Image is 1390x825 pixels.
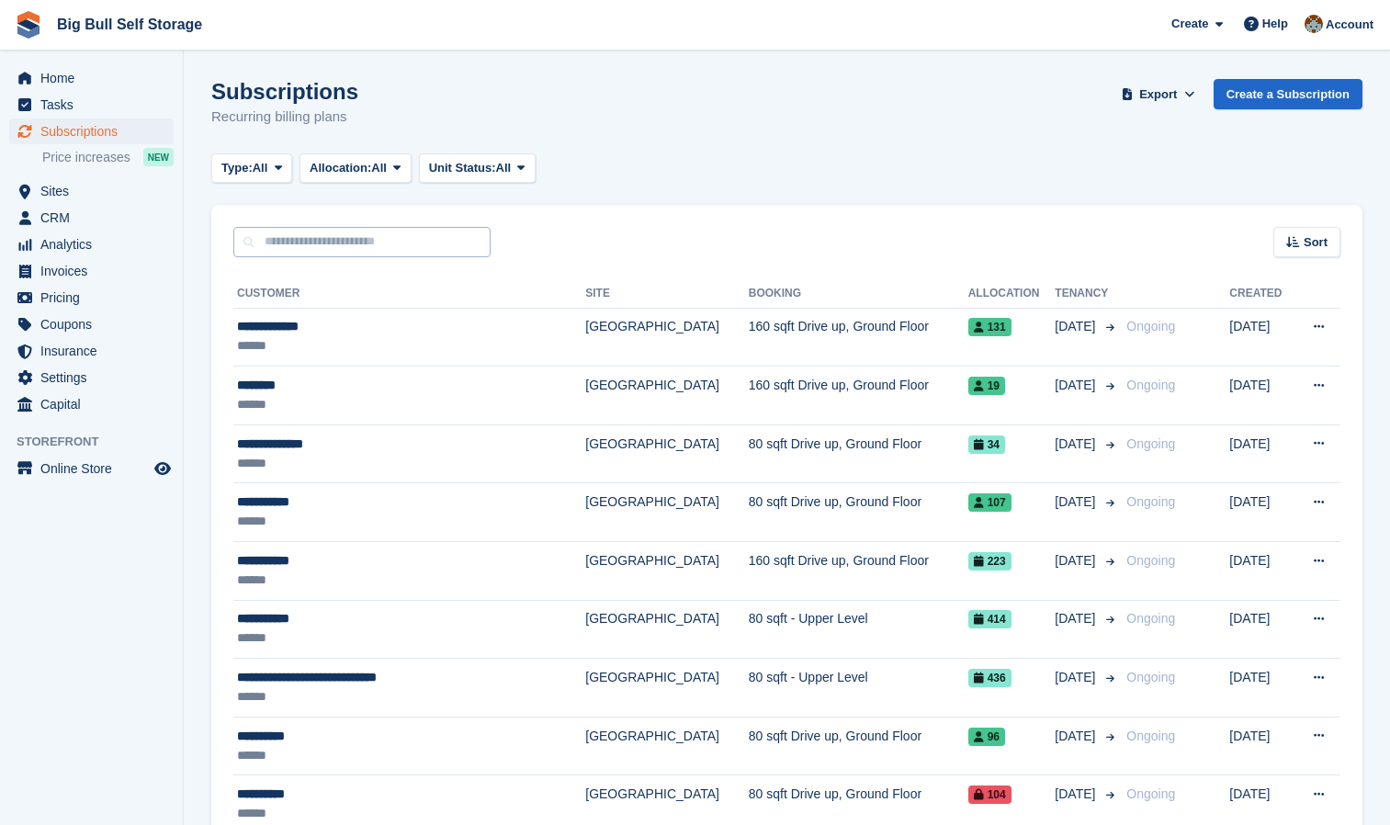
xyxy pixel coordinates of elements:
[1126,729,1175,743] span: Ongoing
[749,279,968,309] th: Booking
[968,279,1056,309] th: Allocation
[211,153,292,184] button: Type: All
[1055,376,1099,395] span: [DATE]
[40,338,151,364] span: Insurance
[17,433,183,451] span: Storefront
[1229,279,1294,309] th: Created
[1229,542,1294,601] td: [DATE]
[968,785,1011,804] span: 104
[968,435,1005,454] span: 34
[1055,668,1099,687] span: [DATE]
[749,424,968,483] td: 80 sqft Drive up, Ground Floor
[9,311,174,337] a: menu
[429,159,496,177] span: Unit Status:
[1326,16,1373,34] span: Account
[9,232,174,257] a: menu
[749,600,968,659] td: 80 sqft - Upper Level
[1126,378,1175,392] span: Ongoing
[1055,279,1119,309] th: Tenancy
[1126,611,1175,626] span: Ongoing
[585,279,749,309] th: Site
[9,391,174,417] a: menu
[1304,233,1328,252] span: Sort
[299,153,412,184] button: Allocation: All
[221,159,253,177] span: Type:
[1055,727,1099,746] span: [DATE]
[9,365,174,390] a: menu
[1229,659,1294,718] td: [DATE]
[40,258,151,284] span: Invoices
[40,285,151,311] span: Pricing
[585,717,749,775] td: [GEOGRAPHIC_DATA]
[40,119,151,144] span: Subscriptions
[40,92,151,118] span: Tasks
[968,552,1011,571] span: 223
[1118,79,1199,109] button: Export
[1171,15,1208,33] span: Create
[968,728,1005,746] span: 96
[585,483,749,542] td: [GEOGRAPHIC_DATA]
[40,178,151,204] span: Sites
[211,107,358,128] p: Recurring billing plans
[749,659,968,718] td: 80 sqft - Upper Level
[1305,15,1323,33] img: Mike Llewellen Palmer
[42,149,130,166] span: Price increases
[1055,551,1099,571] span: [DATE]
[1229,483,1294,542] td: [DATE]
[585,600,749,659] td: [GEOGRAPHIC_DATA]
[9,285,174,311] a: menu
[310,159,371,177] span: Allocation:
[40,456,151,481] span: Online Store
[1229,600,1294,659] td: [DATE]
[9,205,174,231] a: menu
[40,205,151,231] span: CRM
[496,159,512,177] span: All
[968,610,1011,628] span: 414
[968,493,1011,512] span: 107
[40,232,151,257] span: Analytics
[968,377,1005,395] span: 19
[9,65,174,91] a: menu
[211,79,358,104] h1: Subscriptions
[749,308,968,367] td: 160 sqft Drive up, Ground Floor
[585,659,749,718] td: [GEOGRAPHIC_DATA]
[42,147,174,167] a: Price increases NEW
[1229,367,1294,425] td: [DATE]
[371,159,387,177] span: All
[9,178,174,204] a: menu
[1214,79,1362,109] a: Create a Subscription
[40,391,151,417] span: Capital
[40,65,151,91] span: Home
[1229,424,1294,483] td: [DATE]
[40,365,151,390] span: Settings
[40,311,151,337] span: Coupons
[749,542,968,601] td: 160 sqft Drive up, Ground Floor
[968,318,1011,336] span: 131
[1055,609,1099,628] span: [DATE]
[585,308,749,367] td: [GEOGRAPHIC_DATA]
[1126,786,1175,801] span: Ongoing
[968,669,1011,687] span: 436
[585,367,749,425] td: [GEOGRAPHIC_DATA]
[233,279,585,309] th: Customer
[9,92,174,118] a: menu
[1055,785,1099,804] span: [DATE]
[1126,553,1175,568] span: Ongoing
[749,483,968,542] td: 80 sqft Drive up, Ground Floor
[1126,319,1175,333] span: Ongoing
[1055,492,1099,512] span: [DATE]
[9,456,174,481] a: menu
[749,367,968,425] td: 160 sqft Drive up, Ground Floor
[749,717,968,775] td: 80 sqft Drive up, Ground Floor
[152,458,174,480] a: Preview store
[50,9,209,40] a: Big Bull Self Storage
[9,258,174,284] a: menu
[1139,85,1177,104] span: Export
[1229,717,1294,775] td: [DATE]
[419,153,536,184] button: Unit Status: All
[9,338,174,364] a: menu
[1055,435,1099,454] span: [DATE]
[9,119,174,144] a: menu
[253,159,268,177] span: All
[1126,494,1175,509] span: Ongoing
